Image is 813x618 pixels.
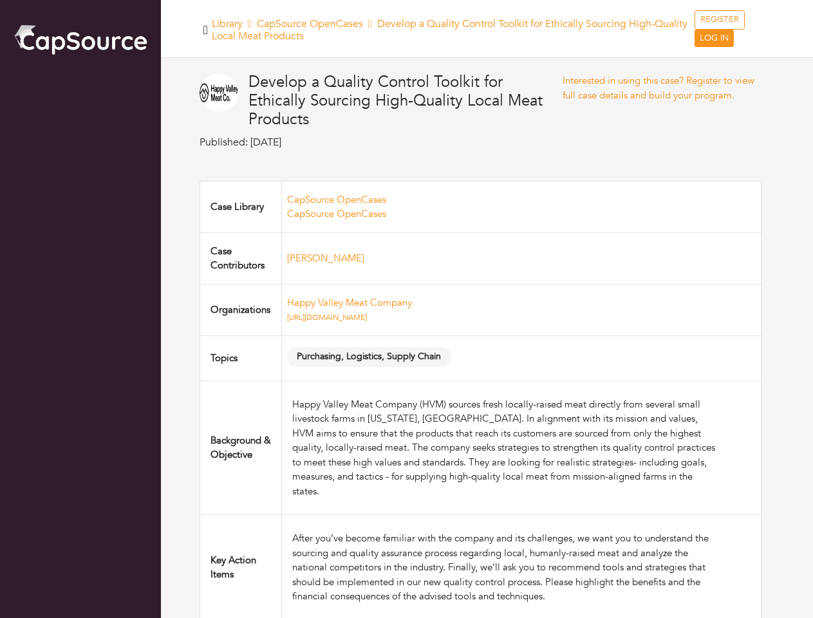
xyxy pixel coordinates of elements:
td: Organizations [200,284,282,335]
img: cap_logo.png [13,23,148,56]
p: Published: [DATE] [200,135,563,150]
a: [PERSON_NAME] [287,252,364,265]
td: Case Contributors [200,232,282,284]
span: Purchasing, Logistics, Supply Chain [287,347,451,367]
div: After you’ve become familiar with the company and its challenges, we want you to understand the s... [292,531,719,604]
div: Happy Valley Meat Company (HVM) sources fresh locally-raised meat directly from several small liv... [292,397,719,499]
h4: Develop a Quality Control Toolkit for Ethically Sourcing High-Quality Local Meat Products [248,73,563,129]
a: CapSource OpenCases [257,17,363,31]
a: [URL][DOMAIN_NAME] [287,312,367,323]
a: REGISTER [695,10,745,30]
a: Happy Valley Meat Company [287,296,412,309]
a: LOG IN [695,30,734,48]
td: Topics [200,335,282,380]
a: CapSource OpenCases [287,193,386,206]
a: CapSource OpenCases [287,207,386,220]
a: Interested in using this case? Register to view full case details and build your program. [563,74,754,102]
td: Case Library [200,181,282,232]
td: Background & Objective [200,380,282,515]
h5: Library Develop a Quality Control Toolkit for Ethically Sourcing High-Quality Local Meat Products [212,18,695,42]
img: HVMC.png [200,73,238,112]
